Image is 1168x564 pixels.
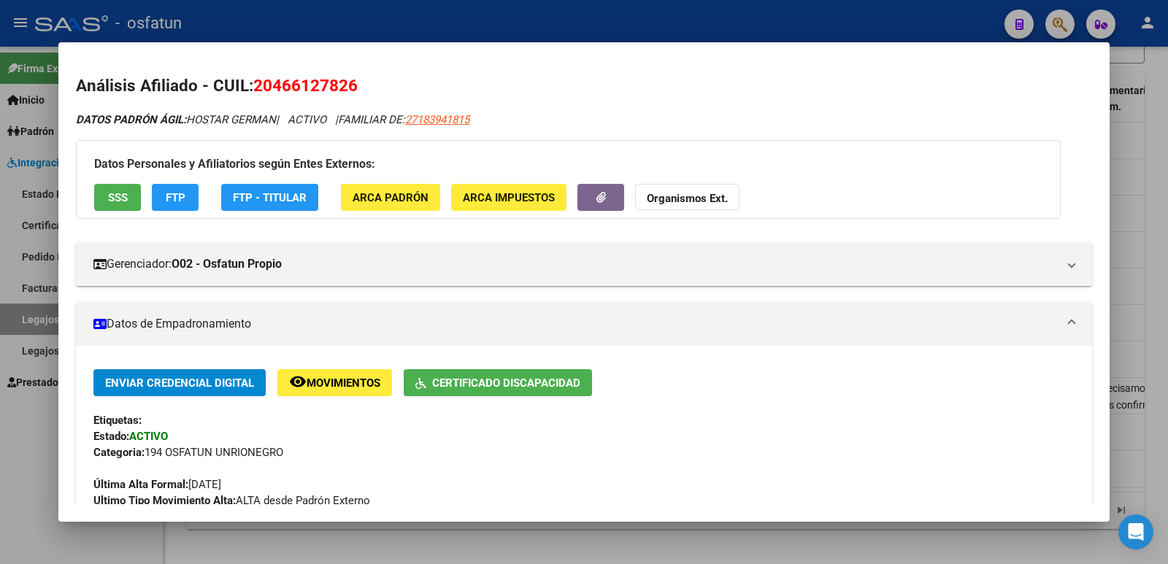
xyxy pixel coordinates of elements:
[105,376,254,390] span: Enviar Credencial Digital
[221,184,318,211] button: FTP - Titular
[76,242,1092,286] mat-expansion-panel-header: Gerenciador:O02 - Osfatun Propio
[1118,514,1153,549] div: Open Intercom Messenger
[432,376,580,390] span: Certificado Discapacidad
[129,430,168,443] strong: ACTIVO
[76,113,186,126] strong: DATOS PADRÓN ÁGIL:
[93,369,266,396] button: Enviar Credencial Digital
[451,184,566,211] button: ARCA Impuestos
[277,369,392,396] button: Movimientos
[93,430,129,443] strong: Estado:
[93,446,145,459] strong: Categoria:
[108,191,128,204] span: SSS
[172,255,282,273] strong: O02 - Osfatun Propio
[76,302,1092,346] mat-expansion-panel-header: Datos de Empadronamiento
[405,113,469,126] span: 27183941815
[647,192,728,205] strong: Organismos Ext.
[289,373,307,390] mat-icon: remove_red_eye
[341,184,440,211] button: ARCA Padrón
[94,184,141,211] button: SSS
[93,494,370,507] span: ALTA desde Padrón Externo
[253,76,358,95] span: 20466127826
[76,74,1092,98] h2: Análisis Afiliado - CUIL:
[353,191,429,204] span: ARCA Padrón
[93,494,236,507] strong: Ultimo Tipo Movimiento Alta:
[307,376,380,390] span: Movimientos
[93,444,1075,460] div: 194 OSFATUN UNRIONEGRO
[152,184,199,211] button: FTP
[76,113,469,126] i: | ACTIVO |
[93,478,221,491] span: [DATE]
[166,191,185,204] span: FTP
[93,478,188,491] strong: Última Alta Formal:
[94,155,1042,173] h3: Datos Personales y Afiliatorios según Entes Externos:
[93,315,1057,333] mat-panel-title: Datos de Empadronamiento
[93,414,142,427] strong: Etiquetas:
[233,191,307,204] span: FTP - Titular
[463,191,555,204] span: ARCA Impuestos
[338,113,469,126] span: FAMILIAR DE:
[76,113,276,126] span: HOSTAR GERMAN
[404,369,592,396] button: Certificado Discapacidad
[93,255,1057,273] mat-panel-title: Gerenciador:
[635,184,739,211] button: Organismos Ext.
